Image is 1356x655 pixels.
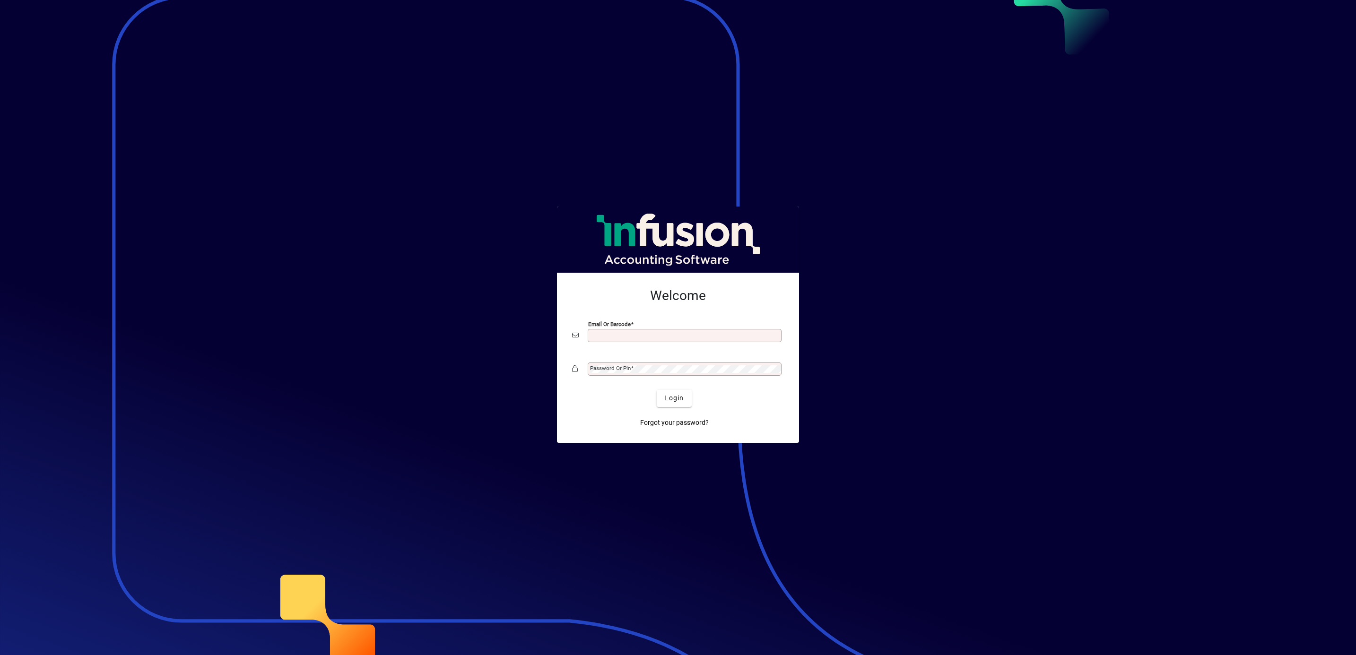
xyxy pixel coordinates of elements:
[572,288,784,304] h2: Welcome
[590,365,631,371] mat-label: Password or Pin
[640,418,709,428] span: Forgot your password?
[636,414,713,431] a: Forgot your password?
[664,393,684,403] span: Login
[588,320,631,327] mat-label: Email or Barcode
[657,390,691,407] button: Login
